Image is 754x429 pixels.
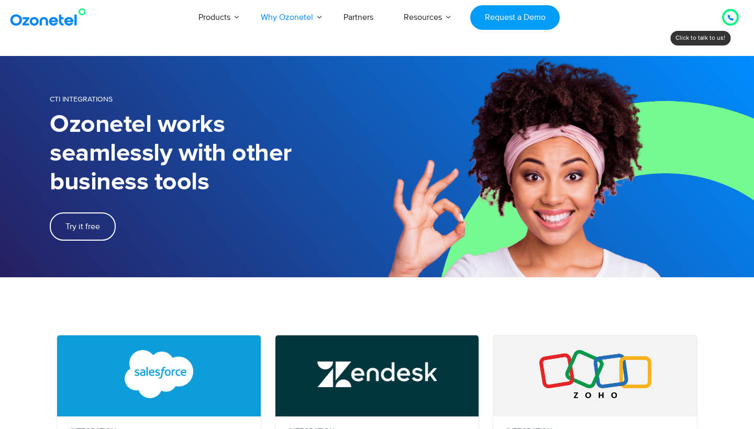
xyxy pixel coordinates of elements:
span: CTI Integrations [50,95,113,104]
img: Zendesk Call Center Integration [317,350,437,398]
img: Salesforce CTI Integration with Call Center Software [99,350,219,398]
a: Request a Demo [470,5,560,30]
span: Try it free [65,222,100,231]
h1: Ozonetel works seamlessly with other business tools [50,110,377,197]
a: Try it free [50,212,116,241]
